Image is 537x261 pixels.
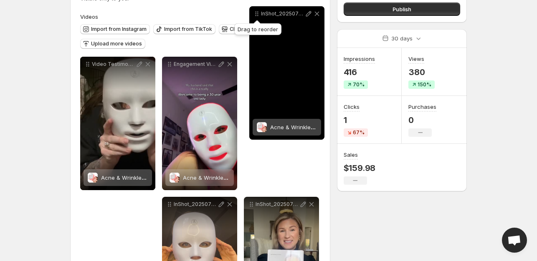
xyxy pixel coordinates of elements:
p: InShot_20250717_124028283 [261,10,304,17]
span: Acne & Wrinkle Reducing 7 Color LED Therapy Mask [183,174,321,181]
img: Acne & Wrinkle Reducing 7 Color LED Therapy Mask [170,173,180,183]
span: 150% [418,81,431,88]
button: Import from TikTok [153,24,215,34]
span: Acne & Wrinkle Reducing 7 Color LED Therapy Mask [101,174,239,181]
span: 70% [353,81,365,88]
span: Publish [393,5,411,13]
p: 30 days [391,34,413,43]
span: Upload more videos [91,40,142,47]
p: Engagement Video 1 [174,61,217,68]
p: Video Testimonial 4 [92,61,135,68]
span: Videos [80,13,98,20]
span: Choose from My videos [230,26,290,33]
h3: Clicks [344,103,360,111]
p: 380 [408,67,435,77]
span: 67% [353,129,365,136]
span: Import from Instagram [91,26,147,33]
h3: Impressions [344,55,375,63]
p: InShot_20250717_123901872 [174,201,217,208]
span: Acne & Wrinkle Reducing 7 Color LED Therapy Mask [270,124,408,130]
h3: Purchases [408,103,436,111]
button: Publish [344,3,460,16]
img: Acne & Wrinkle Reducing 7 Color LED Therapy Mask [257,122,267,132]
h3: Views [408,55,424,63]
div: Engagement Video 1Acne & Wrinkle Reducing 7 Color LED Therapy MaskAcne & Wrinkle Reducing 7 Color... [162,57,237,190]
span: Import from TikTok [164,26,212,33]
p: 416 [344,67,375,77]
a: Open chat [502,228,527,253]
p: 1 [344,115,368,125]
h3: Sales [344,151,358,159]
div: Video Testimonial 4Acne & Wrinkle Reducing 7 Color LED Therapy MaskAcne & Wrinkle Reducing 7 Colo... [80,57,155,190]
div: InShot_20250717_124028283Acne & Wrinkle Reducing 7 Color LED Therapy MaskAcne & Wrinkle Reducing ... [249,6,324,140]
button: Choose from My videos [219,24,293,34]
button: Import from Instagram [80,24,150,34]
p: $159.98 [344,163,376,173]
button: Upload more videos [80,39,145,49]
p: 0 [408,115,436,125]
img: Acne & Wrinkle Reducing 7 Color LED Therapy Mask [88,173,98,183]
p: InShot_20250717_123945597 [256,201,299,208]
